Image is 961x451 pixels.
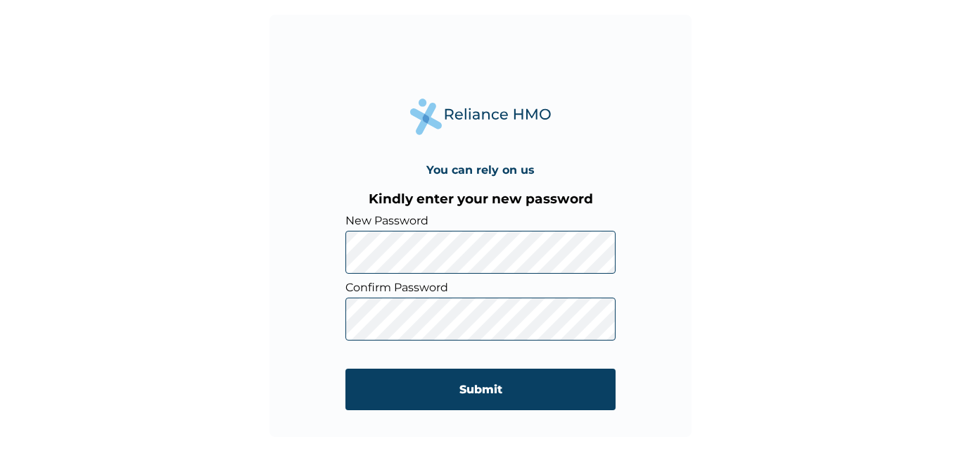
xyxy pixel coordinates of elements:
label: New Password [345,214,616,227]
h3: Kindly enter your new password [345,191,616,207]
img: Reliance Health's Logo [410,99,551,134]
label: Confirm Password [345,281,616,294]
h4: You can rely on us [426,163,535,177]
input: Submit [345,369,616,410]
